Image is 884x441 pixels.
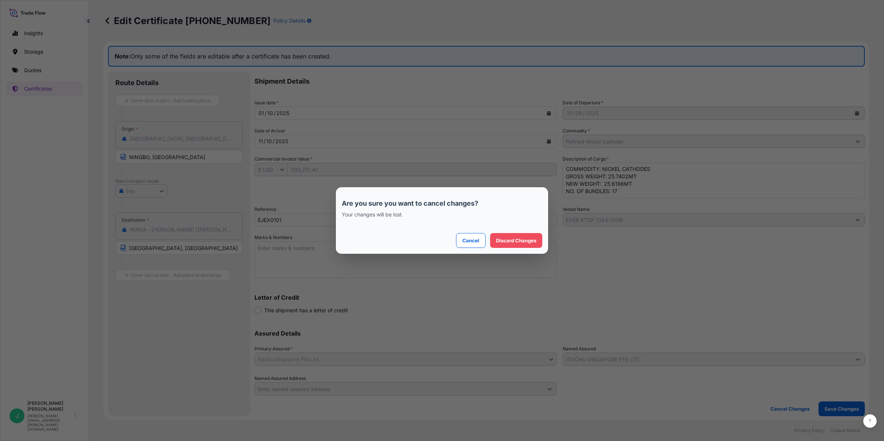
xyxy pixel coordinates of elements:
[462,237,479,244] p: Cancel
[456,233,486,248] button: Cancel
[342,211,542,218] p: Your changes will be lost.
[342,199,542,208] p: Are you sure you want to cancel changes?
[496,237,536,244] p: Discard Changes
[490,233,542,248] button: Discard Changes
